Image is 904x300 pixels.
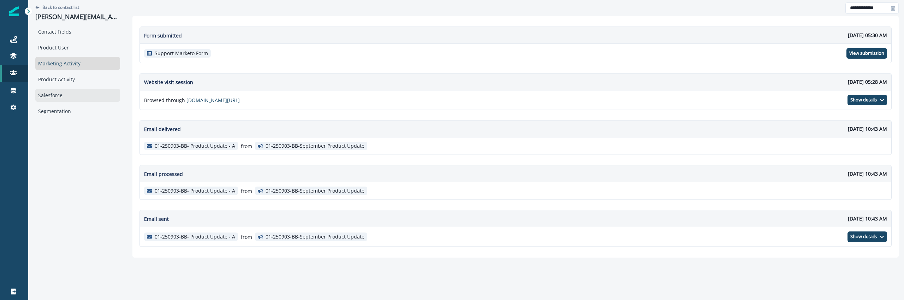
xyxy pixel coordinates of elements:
button: View submission [846,48,887,59]
p: [PERSON_NAME][EMAIL_ADDRESS][PERSON_NAME][DOMAIN_NAME] [35,13,120,21]
p: Show details [850,234,877,240]
p: [DATE] 05:28 AM [848,78,887,86]
p: Email processed [144,170,183,178]
p: Support Marketo Form [155,51,208,57]
p: Browsed through [144,96,240,104]
p: 01-250903-BB-September Product Update [266,234,364,240]
p: Show details [850,97,877,103]
div: Product Activity [35,73,120,86]
p: View submission [849,51,884,56]
p: from [241,142,252,150]
p: [DATE] 10:43 AM [848,170,887,177]
button: Go back [35,4,79,10]
p: Email delivered [144,125,181,133]
p: [DATE] 10:43 AM [848,125,887,133]
p: 01-250903-BB- Product Update - A [155,188,235,194]
div: Marketing Activity [35,57,120,70]
div: Contact Fields [35,25,120,38]
img: Inflection [9,6,19,16]
p: 01-250903-BB- Product Update - A [155,234,235,240]
p: from [241,187,252,195]
p: [DATE] 05:30 AM [848,31,887,39]
a: [DOMAIN_NAME][URL] [186,97,240,104]
div: Salesforce [35,89,120,102]
div: Segmentation [35,105,120,118]
p: Back to contact list [42,4,79,10]
p: Email sent [144,215,169,223]
button: Show details [847,95,887,105]
p: 01-250903-BB-September Product Update [266,143,364,149]
button: Show details [847,231,887,242]
p: 01-250903-BB-September Product Update [266,188,364,194]
p: Website visit session [144,78,193,86]
p: [DATE] 10:43 AM [848,215,887,222]
div: Product User [35,41,120,54]
p: 01-250903-BB- Product Update - A [155,143,235,149]
p: from [241,233,252,241]
p: Form submitted [144,32,182,39]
